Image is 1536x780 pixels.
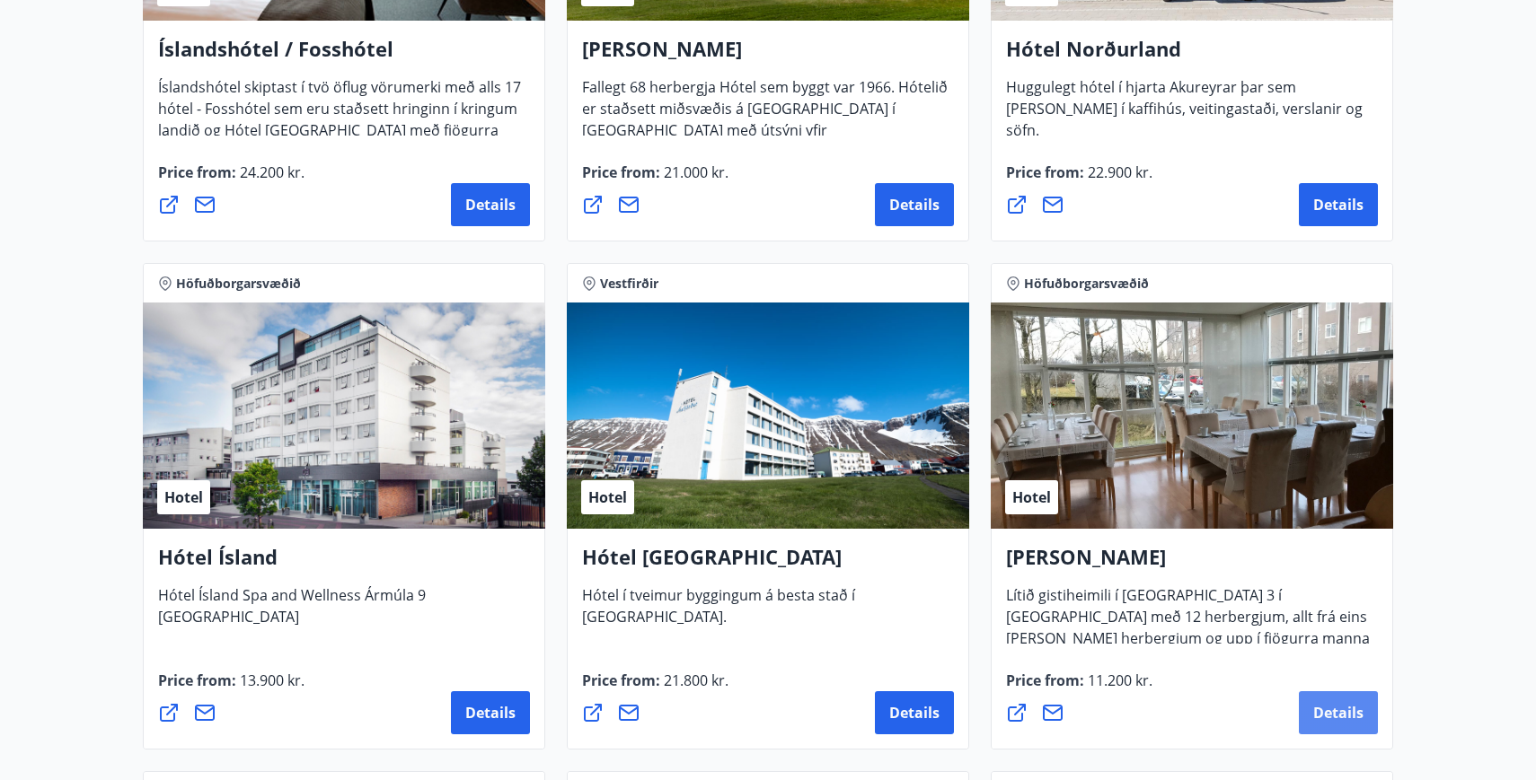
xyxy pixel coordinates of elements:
[158,543,530,584] h4: Hótel Ísland
[1084,162,1152,182] span: 22.900 kr.
[176,275,301,293] span: Höfuðborgarsvæðið
[1006,162,1152,197] span: Price from :
[1012,487,1051,507] span: Hotel
[600,275,658,293] span: Vestfirðir
[158,670,305,705] span: Price from :
[875,691,954,734] button: Details
[1299,691,1378,734] button: Details
[582,543,954,584] h4: Hótel [GEOGRAPHIC_DATA]
[1313,703,1364,723] span: Details
[1084,670,1152,690] span: 11.200 kr.
[236,670,305,690] span: 13.900 kr.
[889,195,940,215] span: Details
[465,703,516,723] span: Details
[582,77,948,176] span: Fallegt 68 herbergja Hótel sem byggt var 1966. Hótelið er staðsett miðsvæðis á [GEOGRAPHIC_DATA] ...
[588,487,627,507] span: Hotel
[582,162,728,197] span: Price from :
[1024,275,1149,293] span: Höfuðborgarsvæðið
[451,691,530,734] button: Details
[236,162,305,182] span: 24.200 kr.
[1006,543,1378,584] h4: [PERSON_NAME]
[582,35,954,76] h4: [PERSON_NAME]
[1299,183,1378,226] button: Details
[1313,195,1364,215] span: Details
[158,35,530,76] h4: Íslandshótel / Fosshótel
[582,585,855,641] span: Hótel í tveimur byggingum á besta stað í [GEOGRAPHIC_DATA].
[660,670,728,690] span: 21.800 kr.
[164,487,203,507] span: Hotel
[875,183,954,226] button: Details
[889,703,940,723] span: Details
[451,183,530,226] button: Details
[582,670,728,705] span: Price from :
[158,77,521,176] span: Íslandshótel skiptast í tvö öflug vörumerki með alls 17 hótel - Fosshótel sem eru staðsett hringi...
[1006,585,1370,684] span: Lítið gistiheimili í [GEOGRAPHIC_DATA] 3 í [GEOGRAPHIC_DATA] með 12 herbergjum, allt frá eins [PE...
[660,162,728,182] span: 21.000 kr.
[158,585,426,641] span: Hótel Ísland Spa and Wellness Ármúla 9 [GEOGRAPHIC_DATA]
[1006,35,1378,76] h4: Hótel Norðurland
[465,195,516,215] span: Details
[158,162,305,197] span: Price from :
[1006,670,1152,705] span: Price from :
[1006,77,1363,154] span: Huggulegt hótel í hjarta Akureyrar þar sem [PERSON_NAME] í kaffihús, veitingastaði, verslanir og ...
